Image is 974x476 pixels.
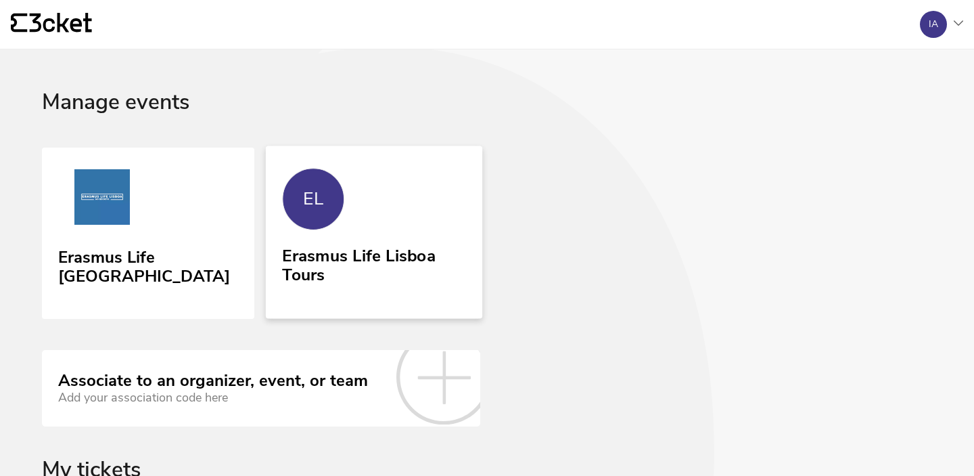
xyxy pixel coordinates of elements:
a: EL Erasmus Life Lisboa Tours [266,146,482,318]
div: EL [303,189,323,209]
a: Erasmus Life Lisboa Erasmus Life [GEOGRAPHIC_DATA] [42,148,254,320]
img: Erasmus Life Lisboa [58,169,146,230]
div: Erasmus Life Lisboa Tours [282,241,465,284]
a: Associate to an organizer, event, or team Add your association code here [42,350,480,426]
g: {' '} [11,14,27,33]
div: Associate to an organizer, event, or team [58,372,368,391]
a: {' '} [11,13,92,36]
div: Manage events [42,90,932,148]
div: Erasmus Life [GEOGRAPHIC_DATA] [58,243,238,286]
div: IA [929,19,938,30]
div: Add your association code here [58,391,368,405]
